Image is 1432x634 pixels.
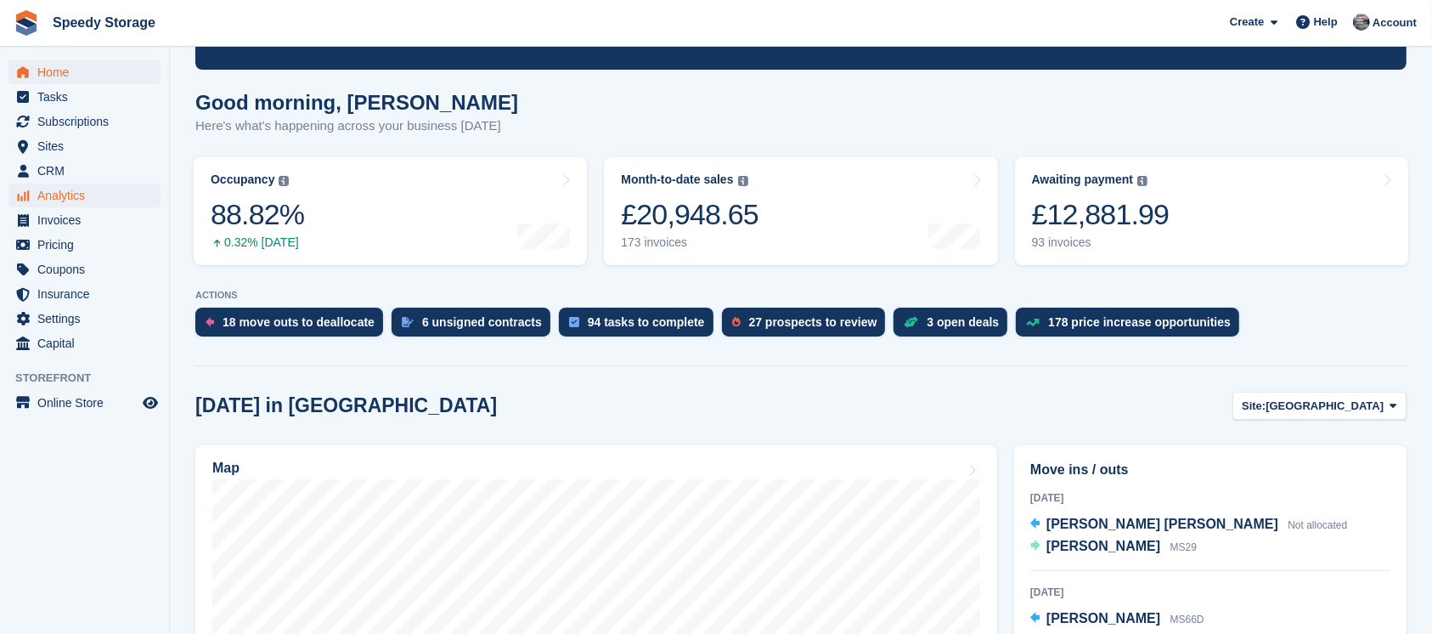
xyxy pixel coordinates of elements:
[422,315,542,329] div: 6 unsigned contracts
[1030,460,1390,480] h2: Move ins / outs
[46,8,162,37] a: Speedy Storage
[211,173,274,187] div: Occupancy
[8,60,161,84] a: menu
[211,235,304,250] div: 0.32% [DATE]
[8,331,161,355] a: menu
[1026,319,1040,326] img: price_increase_opportunities-93ffe204e8149a01c8c9dc8f82e8f89637d9d84a8eef4429ea346261dce0b2c0.svg
[37,331,139,355] span: Capital
[279,176,289,186] img: icon-info-grey-7440780725fd019a000dd9b08b2336e03edf1995a4989e88bcd33f0948082b44.svg
[1046,517,1278,531] span: [PERSON_NAME] [PERSON_NAME]
[8,208,161,232] a: menu
[1046,539,1160,553] span: [PERSON_NAME]
[37,60,139,84] span: Home
[732,317,741,327] img: prospect-51fa495bee0391a8d652442698ab0144808aea92771e9ea1ae160a38d050c398.svg
[1170,614,1204,626] span: MS66D
[604,157,997,265] a: Month-to-date sales £20,948.65 173 invoices
[927,315,999,329] div: 3 open deals
[904,316,918,328] img: deal-1b604bf984904fb50ccaf53a9ad4b4a5d6e5aea283cecdc64d6e3604feb123c2.svg
[37,134,139,158] span: Sites
[8,134,161,158] a: menu
[1048,315,1231,329] div: 178 price increase opportunities
[1032,173,1134,187] div: Awaiting payment
[1266,398,1384,415] span: [GEOGRAPHIC_DATA]
[37,307,139,331] span: Settings
[569,317,579,327] img: task-75834270c22a3079a89374b754ae025e5fb1db73e45f91037f5363f120a921f8.svg
[749,315,877,329] div: 27 prospects to review
[8,110,161,133] a: menu
[1373,14,1417,31] span: Account
[8,184,161,207] a: menu
[1230,14,1264,31] span: Create
[621,173,733,187] div: Month-to-date sales
[195,290,1407,301] p: ACTIONS
[37,258,139,281] span: Coupons
[37,85,139,109] span: Tasks
[37,184,139,207] span: Analytics
[559,308,722,345] a: 94 tasks to complete
[1030,585,1390,600] div: [DATE]
[8,159,161,183] a: menu
[621,235,758,250] div: 173 invoices
[8,258,161,281] a: menu
[223,315,375,329] div: 18 move outs to deallocate
[1314,14,1338,31] span: Help
[1137,176,1147,186] img: icon-info-grey-7440780725fd019a000dd9b08b2336e03edf1995a4989e88bcd33f0948082b44.svg
[195,91,518,114] h1: Good morning, [PERSON_NAME]
[212,461,240,476] h2: Map
[392,308,559,345] a: 6 unsigned contracts
[1242,398,1266,415] span: Site:
[211,197,304,232] div: 88.82%
[8,307,161,331] a: menu
[1030,490,1390,506] div: [DATE]
[8,233,161,257] a: menu
[37,208,139,232] span: Invoices
[37,391,139,415] span: Online Store
[1353,14,1370,31] img: Dan Jackson
[722,308,894,345] a: 27 prospects to review
[1288,519,1347,531] span: Not allocated
[15,370,169,387] span: Storefront
[37,282,139,306] span: Insurance
[1032,197,1170,232] div: £12,881.99
[206,317,214,327] img: move_outs_to_deallocate_icon-f764333ba52eb49d3ac5e1228854f67142a1ed5810a6f6cc68b1a99e826820c5.svg
[621,197,758,232] div: £20,948.65
[1032,235,1170,250] div: 93 invoices
[14,10,39,36] img: stora-icon-8386f47178a22dfd0bd8f6a31ec36ba5ce8667c1dd55bd0f319d3a0aa187defe.svg
[8,282,161,306] a: menu
[37,159,139,183] span: CRM
[588,315,705,329] div: 94 tasks to complete
[1016,308,1248,345] a: 178 price increase opportunities
[1170,541,1197,553] span: MS29
[8,391,161,415] a: menu
[1046,611,1160,626] span: [PERSON_NAME]
[1030,609,1204,631] a: [PERSON_NAME] MS66D
[1015,157,1408,265] a: Awaiting payment £12,881.99 93 invoices
[37,110,139,133] span: Subscriptions
[1030,514,1347,536] a: [PERSON_NAME] [PERSON_NAME] Not allocated
[1030,536,1197,558] a: [PERSON_NAME] MS29
[894,308,1016,345] a: 3 open deals
[37,233,139,257] span: Pricing
[194,157,587,265] a: Occupancy 88.82% 0.32% [DATE]
[738,176,748,186] img: icon-info-grey-7440780725fd019a000dd9b08b2336e03edf1995a4989e88bcd33f0948082b44.svg
[402,317,414,327] img: contract_signature_icon-13c848040528278c33f63329250d36e43548de30e8caae1d1a13099fd9432cc5.svg
[1232,392,1407,420] button: Site: [GEOGRAPHIC_DATA]
[195,394,497,417] h2: [DATE] in [GEOGRAPHIC_DATA]
[195,308,392,345] a: 18 move outs to deallocate
[140,393,161,413] a: Preview store
[8,85,161,109] a: menu
[195,116,518,136] p: Here's what's happening across your business [DATE]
